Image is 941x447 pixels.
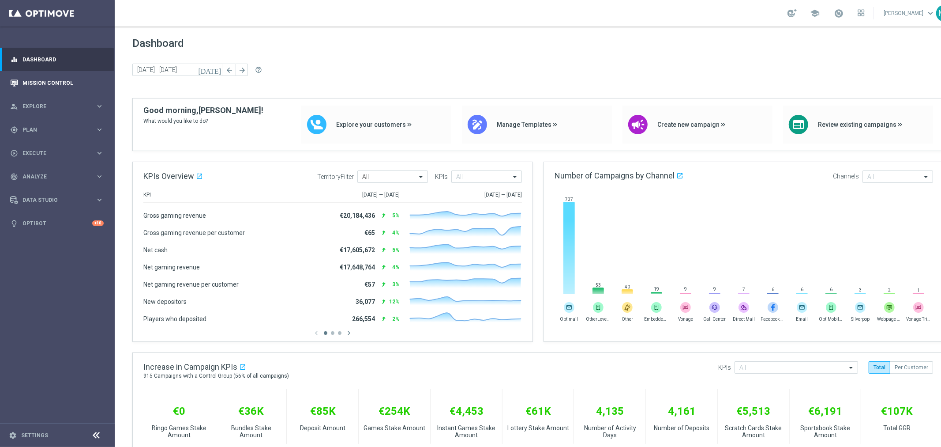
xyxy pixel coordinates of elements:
a: [PERSON_NAME]keyboard_arrow_down [883,7,936,20]
button: track_changes Analyze keyboard_arrow_right [10,173,104,180]
i: keyboard_arrow_right [95,196,104,204]
button: equalizer Dashboard [10,56,104,63]
i: keyboard_arrow_right [95,149,104,157]
i: lightbulb [10,220,18,227]
div: Execute [10,149,95,157]
div: Data Studio [10,196,95,204]
a: Mission Control [22,71,104,95]
button: Mission Control [10,80,104,87]
div: Mission Control [10,71,104,95]
i: track_changes [10,173,18,181]
a: Dashboard [22,48,104,71]
i: keyboard_arrow_right [95,125,104,134]
span: Execute [22,151,95,156]
div: Dashboard [10,48,104,71]
div: Analyze [10,173,95,181]
div: +10 [92,220,104,226]
button: play_circle_outline Execute keyboard_arrow_right [10,150,104,157]
button: lightbulb Optibot +10 [10,220,104,227]
span: Explore [22,104,95,109]
span: Analyze [22,174,95,179]
span: Data Studio [22,197,95,203]
a: Settings [21,433,48,438]
span: keyboard_arrow_down [926,8,935,18]
div: Optibot [10,212,104,235]
button: gps_fixed Plan keyboard_arrow_right [10,126,104,133]
i: equalizer [10,56,18,64]
i: keyboard_arrow_right [95,172,104,181]
i: person_search [10,102,18,110]
button: person_search Explore keyboard_arrow_right [10,103,104,110]
a: Optibot [22,212,92,235]
span: school [810,8,820,18]
i: keyboard_arrow_right [95,102,104,110]
button: Data Studio keyboard_arrow_right [10,197,104,204]
i: settings [9,432,17,439]
i: play_circle_outline [10,149,18,157]
span: Plan [22,127,95,133]
div: Plan [10,126,95,134]
div: Explore [10,102,95,110]
i: gps_fixed [10,126,18,134]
